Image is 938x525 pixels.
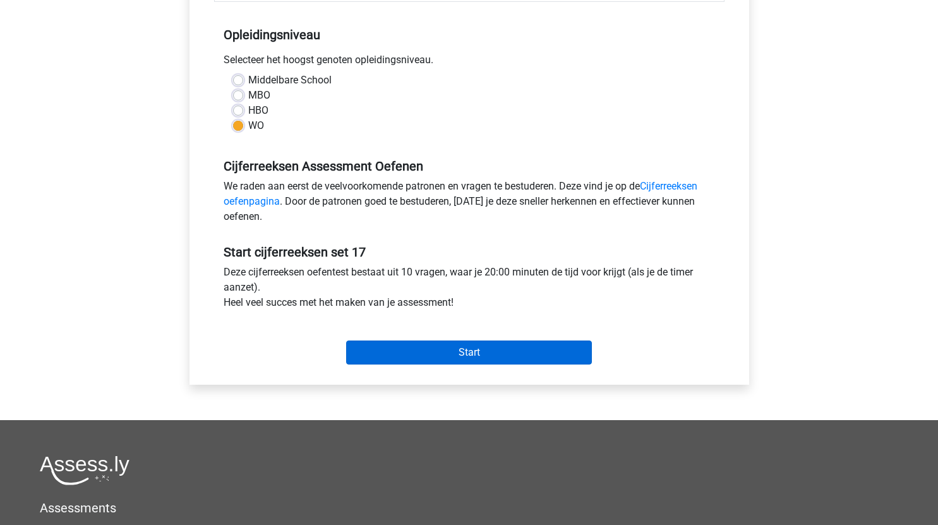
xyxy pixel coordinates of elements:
img: Assessly logo [40,456,129,485]
h5: Start cijferreeksen set 17 [224,244,715,260]
label: HBO [248,103,268,118]
h5: Assessments [40,500,898,516]
div: Deze cijferreeksen oefentest bestaat uit 10 vragen, waar je 20:00 minuten de tijd voor krijgt (al... [214,265,725,315]
label: WO [248,118,264,133]
h5: Cijferreeksen Assessment Oefenen [224,159,715,174]
label: Middelbare School [248,73,332,88]
div: We raden aan eerst de veelvoorkomende patronen en vragen te bestuderen. Deze vind je op de . Door... [214,179,725,229]
input: Start [346,341,592,365]
div: Selecteer het hoogst genoten opleidingsniveau. [214,52,725,73]
label: MBO [248,88,270,103]
h5: Opleidingsniveau [224,22,715,47]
